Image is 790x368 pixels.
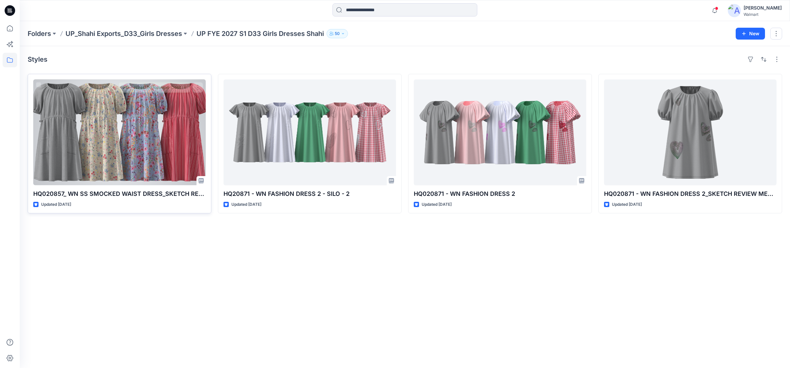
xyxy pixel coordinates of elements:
[197,29,324,38] p: UP FYE 2027 S1 D33 Girls Dresses Shahi
[744,12,782,17] div: Walmart
[422,201,452,208] p: Updated [DATE]
[744,4,782,12] div: [PERSON_NAME]
[224,189,396,199] p: HQ20871 - WN FASHION DRESS 2 - SILO - 2
[66,29,182,38] a: UP_Shahi Exports_D33_Girls Dresses
[604,79,777,185] a: HQ020871 - WN FASHION DRESS 2_SKETCH REVIEW MEETING
[224,79,396,185] a: HQ20871 - WN FASHION DRESS 2 - SILO - 2
[604,189,777,199] p: HQ020871 - WN FASHION DRESS 2_SKETCH REVIEW MEETING
[33,189,206,199] p: HQ020857_ WN SS SMOCKED WAIST DRESS_SKETCH REVIEW MEETING
[612,201,642,208] p: Updated [DATE]
[231,201,261,208] p: Updated [DATE]
[728,4,741,17] img: avatar
[414,189,586,199] p: HQ020871 - WN FASHION DRESS 2
[28,55,47,63] h4: Styles
[335,30,340,37] p: 50
[33,79,206,185] a: HQ020857_ WN SS SMOCKED WAIST DRESS_SKETCH REVIEW MEETING
[414,79,586,185] a: HQ020871 - WN FASHION DRESS 2
[28,29,51,38] a: Folders
[327,29,348,38] button: 50
[736,28,765,40] button: New
[41,201,71,208] p: Updated [DATE]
